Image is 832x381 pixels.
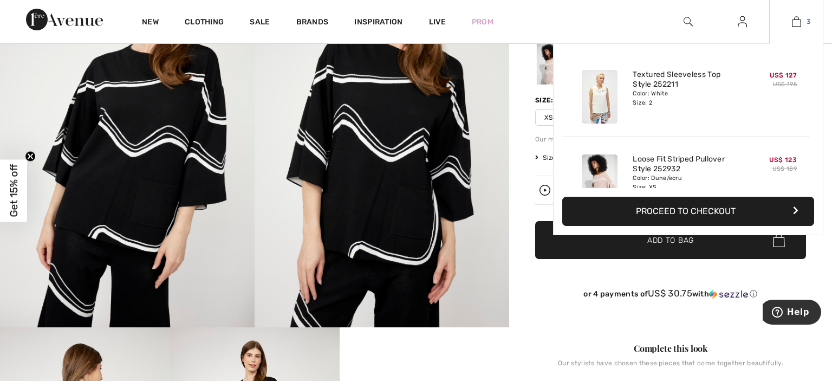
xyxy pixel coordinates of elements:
[539,185,550,196] img: Watch the replay
[354,17,402,29] span: Inspiration
[648,288,692,299] span: US$ 30.75
[8,164,20,217] span: Get 15% off
[582,154,617,208] img: Loose Fit Striped Pullover Style 252932
[792,15,801,28] img: My Bag
[535,153,576,163] span: Size Guide
[770,15,823,28] a: 3
[633,89,739,107] div: Color: White Size: 2
[729,15,756,29] a: Sign In
[25,151,36,162] button: Close teaser
[535,95,556,105] div: Size:
[472,16,493,28] a: Prom
[535,288,806,303] div: or 4 payments ofUS$ 30.75withSezzle Click to learn more about Sezzle
[535,134,806,144] div: Our model is 5'9"/175 cm and wears a size 6.
[684,15,693,28] img: search the website
[185,17,224,29] a: Clothing
[773,233,785,247] img: Bag.svg
[535,109,562,126] span: XS
[633,70,739,89] a: Textured Sleeveless Top Style 252211
[633,154,739,174] a: Loose Fit Striped Pullover Style 252932
[429,16,446,28] a: Live
[773,81,797,88] s: US$ 195
[709,289,748,299] img: Sezzle
[763,300,821,327] iframe: Opens a widget where you can find more information
[535,359,806,376] div: Our stylists have chosen these pieces that come together beautifully.
[535,342,806,355] div: Complete this look
[26,9,103,30] img: 1ère Avenue
[535,221,806,259] button: Add to Bag
[647,235,694,246] span: Add to Bag
[296,17,329,29] a: Brands
[807,17,810,27] span: 3
[769,156,797,164] span: US$ 123
[582,70,617,124] img: Textured Sleeveless Top Style 252211
[738,15,747,28] img: My Info
[142,17,159,29] a: New
[770,72,797,79] span: US$ 127
[562,197,814,226] button: Proceed to Checkout
[537,44,565,85] div: Dune/ecru
[633,174,739,191] div: Color: Dune/ecru Size: XS
[535,288,806,299] div: or 4 payments of with
[250,17,270,29] a: Sale
[772,165,797,172] s: US$ 189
